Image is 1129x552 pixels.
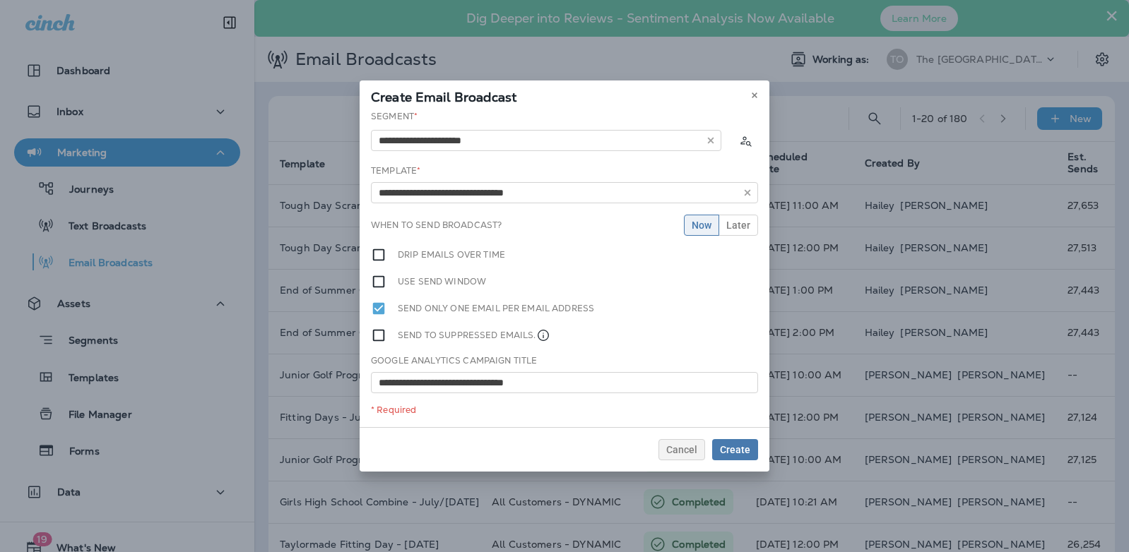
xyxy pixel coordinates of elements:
button: Calculate the estimated number of emails to be sent based on selected segment. (This could take a... [733,128,758,153]
label: Send to suppressed emails. [398,328,550,343]
label: Drip emails over time [398,247,505,263]
label: Segment [371,111,418,122]
span: Now [692,220,711,230]
span: Later [726,220,750,230]
label: Google Analytics Campaign Title [371,355,537,366]
label: Use send window [398,274,486,289]
div: * Required [371,404,758,416]
button: Later [719,215,758,236]
label: Send only one email per email address [398,301,594,316]
label: Template [371,165,420,176]
button: Cancel [658,439,705,460]
div: Create Email Broadcast [360,80,769,110]
span: Create [720,445,750,455]
button: Now [684,215,719,236]
button: Create [712,439,758,460]
span: Cancel [666,445,697,455]
label: When to send broadcast? [371,220,502,231]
